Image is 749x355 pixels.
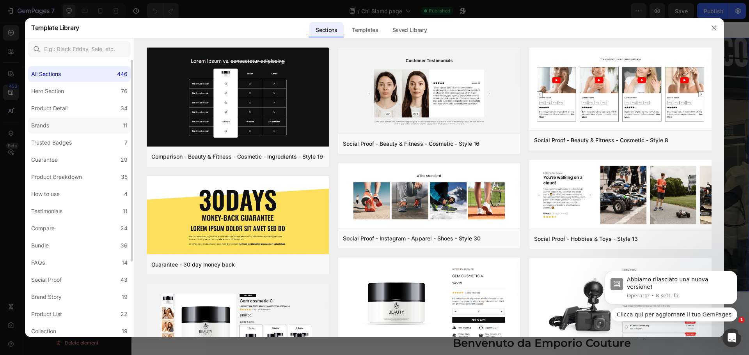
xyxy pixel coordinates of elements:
[529,160,712,230] img: sp13.png
[31,121,49,130] div: Brands
[309,22,343,38] div: Sections
[124,138,128,147] div: 7
[121,241,128,250] div: 36
[28,41,131,57] input: E.g.: Black Friday, Sale, etc.
[122,292,128,302] div: 19
[10,20,41,27] div: Hero Banner
[121,275,128,284] div: 43
[31,87,64,96] div: Hero Section
[121,104,128,113] div: 34
[593,271,749,326] iframe: Intercom notifications messaggio
[31,224,55,233] div: Compare
[346,22,384,38] div: Templates
[31,275,62,284] div: Social Proof
[151,152,323,161] div: Comparison - Beauty & Fitness - Cosmetic - Ingredients - Style 19
[31,207,62,216] div: Testimonials
[31,138,72,147] div: Trusted Badges
[31,104,67,113] div: Product Detail
[124,189,128,199] div: 4
[121,309,128,319] div: 22
[34,21,138,28] p: Message from Operator, sent 8 sett. fa
[147,176,329,256] img: g30.png
[147,48,329,148] img: c19.png
[31,172,82,182] div: Product Breakdown
[18,36,144,50] button: Quick reply: Clicca qui per aggiornare il tuo GemPages
[738,317,745,323] span: 1
[18,7,30,19] img: Profile image for Operator
[534,136,668,145] div: Social Proof - Beauty & Fitness - Cosmetic - Style 8
[31,258,45,267] div: FAQs
[31,241,49,250] div: Bundle
[199,120,419,165] p: Dalla passione per l'eleganza e la qualità nasce Emporio Couture, un luogo dove lo stile incontra...
[338,48,520,135] img: sp16.png
[31,327,56,336] div: Collection
[122,258,128,267] div: 14
[31,292,62,302] div: Brand Story
[121,172,128,182] div: 35
[121,87,128,96] div: 76
[534,234,638,244] div: Social Proof - Hobbies & Toys - Style 13
[31,189,60,199] div: How to use
[34,5,138,20] div: Abbiamo rilasciato una nuova versione!
[343,234,481,243] div: Social Proof - Instagram - Apparel - Shoes - Style 30
[117,69,128,79] div: 446
[386,22,433,38] div: Saved Library
[31,155,58,164] div: Guarantee
[290,183,327,193] p: Scopri di più
[31,309,62,319] div: Product List
[278,178,340,197] a: Scopri di più
[31,69,61,79] div: All Sections
[121,224,128,233] div: 24
[343,139,479,148] div: Social Proof - Beauty & Fitness - Cosmetic - Style 16
[31,18,79,38] h2: Template Library
[121,155,128,164] div: 29
[151,260,235,269] div: Guarantee - 30 day money back
[123,121,128,130] div: 11
[12,36,144,50] div: Quick reply options
[338,163,520,230] img: sp30.png
[34,5,138,20] div: Message content
[123,207,128,216] div: 11
[122,327,128,336] div: 19
[198,88,420,110] h2: La Nostra Storia
[321,313,531,329] h2: Benvenuto da Emporio Couture
[722,329,741,347] iframe: Intercom live chat
[529,48,712,132] img: sp8.png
